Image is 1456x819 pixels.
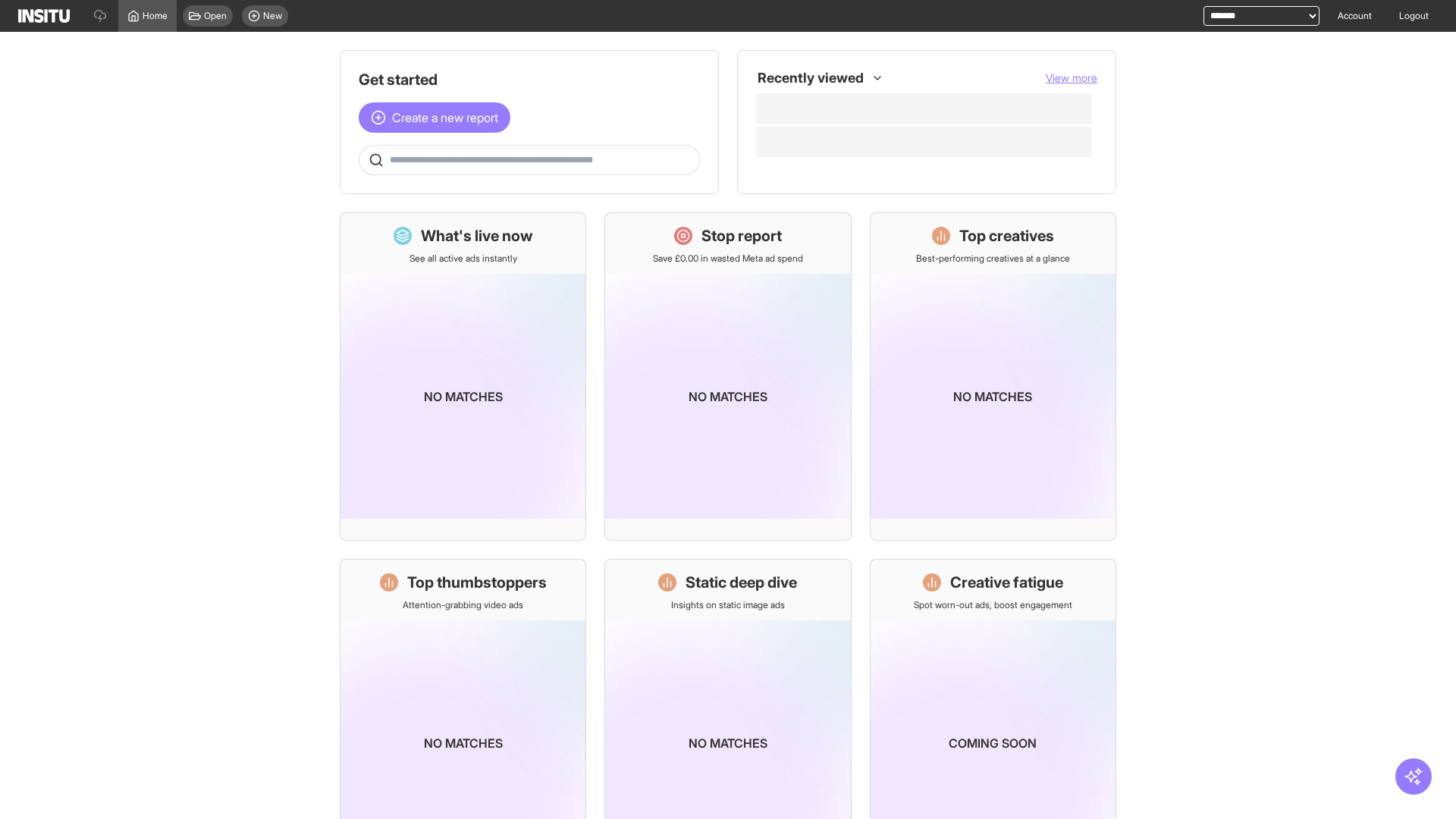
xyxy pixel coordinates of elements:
[424,734,503,752] p: No matches
[689,388,767,406] p: No matches
[870,212,1116,541] a: Top creativesBest-performing creatives at a glanceNo matches
[359,69,700,90] h1: Get started
[409,253,517,265] p: See all active ads instantly
[959,225,1054,246] h1: Top creatives
[424,388,503,406] p: No matches
[953,388,1032,406] p: No matches
[689,734,767,752] p: No matches
[204,10,227,22] span: Open
[263,10,282,22] span: New
[604,212,851,541] a: Stop reportSave £0.00 in wasted Meta ad spendNo matches
[605,274,850,519] img: coming-soon-gradient_kfitwp.png
[340,212,586,541] a: What's live nowSee all active ads instantlyNo matches
[392,108,498,127] span: Create a new report
[871,274,1116,519] img: coming-soon-gradient_kfitwp.png
[403,599,523,611] p: Attention-grabbing video ads
[671,599,785,611] p: Insights on static image ads
[359,102,510,133] button: Create a new report
[143,10,168,22] span: Home
[18,9,70,23] img: Logo
[916,253,1070,265] p: Best-performing creatives at a glance
[653,253,803,265] p: Save £0.00 in wasted Meta ad spend
[421,225,533,246] h1: What's live now
[407,572,547,593] h1: Top thumbstoppers
[1046,71,1097,84] span: View more
[1046,71,1097,86] button: View more
[686,572,797,593] h1: Static deep dive
[701,225,782,246] h1: Stop report
[340,274,585,519] img: coming-soon-gradient_kfitwp.png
